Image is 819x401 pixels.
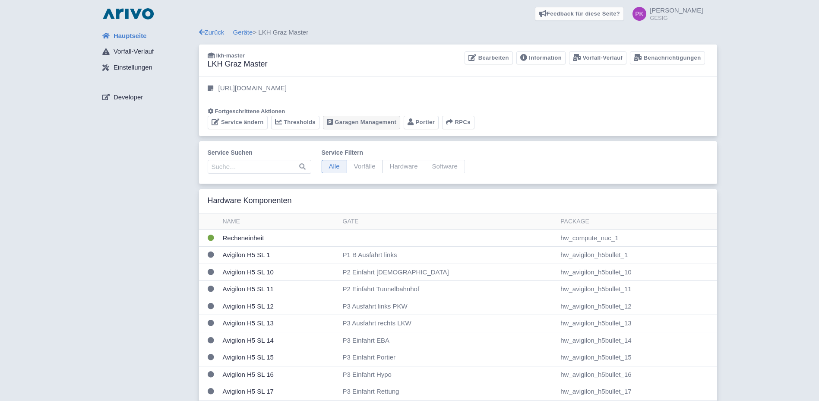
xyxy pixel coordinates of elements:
[339,247,557,264] td: P1 B Ausfahrt links
[271,116,319,129] a: Thresholds
[208,116,268,129] a: Service ändern
[383,160,425,173] span: Hardware
[199,28,717,38] div: > LKH Graz Master
[339,383,557,401] td: P3 Einfahrt Rettung
[650,6,703,14] span: [PERSON_NAME]
[233,29,253,36] a: Geräte
[322,160,347,173] span: Alle
[219,264,339,281] td: Avigilon H5 SL 10
[219,349,339,366] td: Avigilon H5 SL 15
[339,298,557,315] td: P3 Ausfahrt links PKW
[95,44,199,60] a: Vorfall-Verlauf
[219,315,339,332] td: Avigilon H5 SL 13
[516,51,566,65] a: Information
[627,7,703,21] a: [PERSON_NAME] GESIG
[114,92,143,102] span: Developer
[339,281,557,298] td: P2 Einfahrt Tunnelbahnhof
[208,196,292,206] h3: Hardware Komponenten
[465,51,512,65] a: Bearbeiten
[323,116,400,129] a: Garagen Management
[339,264,557,281] td: P2 Einfahrt [DEMOGRAPHIC_DATA]
[218,83,287,93] p: [URL][DOMAIN_NAME]
[219,366,339,383] td: Avigilon H5 SL 16
[339,315,557,332] td: P3 Ausfahrt rechts LKW
[114,31,147,41] span: Hauptseite
[404,116,439,129] a: Portier
[557,332,717,349] td: hw_avigilon_h5bullet_14
[95,89,199,105] a: Developer
[339,332,557,349] td: P3 Einfahrt EBA
[114,47,154,57] span: Vorfall-Verlauf
[569,51,626,65] a: Vorfall-Verlauf
[101,7,156,21] img: logo
[535,7,624,21] a: Feedback für diese Seite?
[557,229,717,247] td: hw_compute_nuc_1
[339,213,557,230] th: Gate
[339,366,557,383] td: P3 Einfahrt Hypo
[208,148,311,157] label: Service suchen
[347,160,383,173] span: Vorfälle
[219,281,339,298] td: Avigilon H5 SL 11
[557,213,717,230] th: Package
[557,366,717,383] td: hw_avigilon_h5bullet_16
[219,298,339,315] td: Avigilon H5 SL 12
[557,264,717,281] td: hw_avigilon_h5bullet_10
[557,281,717,298] td: hw_avigilon_h5bullet_11
[557,383,717,401] td: hw_avigilon_h5bullet_17
[442,116,474,129] button: RPCs
[219,229,339,247] td: Recheneinheit
[95,28,199,44] a: Hauptseite
[199,29,225,36] a: Zurück
[208,60,268,69] h3: LKH Graz Master
[219,213,339,230] th: Name
[322,148,465,157] label: Service filtern
[215,108,285,115] span: Fortgeschrittene Aktionen
[630,51,705,65] a: Benachrichtigungen
[650,15,703,21] small: GESIG
[208,160,311,174] input: Suche…
[219,247,339,264] td: Avigilon H5 SL 1
[114,63,152,73] span: Einstellungen
[95,60,199,76] a: Einstellungen
[219,332,339,349] td: Avigilon H5 SL 14
[557,315,717,332] td: hw_avigilon_h5bullet_13
[219,383,339,401] td: Avigilon H5 SL 17
[557,247,717,264] td: hw_avigilon_h5bullet_1
[425,160,465,173] span: Software
[557,298,717,315] td: hw_avigilon_h5bullet_12
[557,349,717,366] td: hw_avigilon_h5bullet_15
[216,52,245,59] span: lkh-master
[339,349,557,366] td: P3 Einfahrt Portier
